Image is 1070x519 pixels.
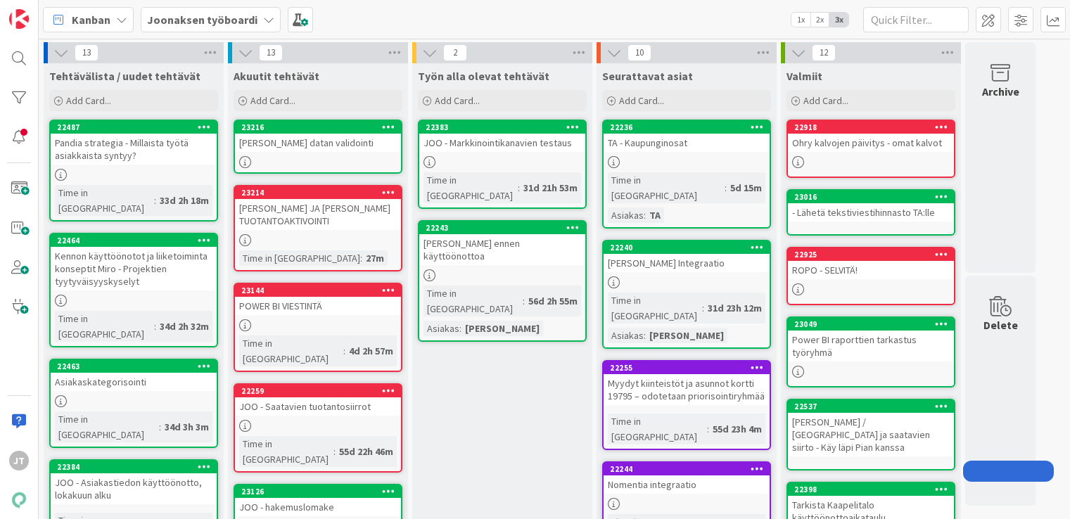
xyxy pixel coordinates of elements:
[49,120,218,222] a: 22487Pandia strategia - Millaista työtä asiakkaista syntyy?Time in [GEOGRAPHIC_DATA]:33d 2h 18m
[602,69,693,83] span: Seurattavat asiat
[803,94,848,107] span: Add Card...
[51,121,217,134] div: 22487
[619,94,664,107] span: Add Card...
[604,361,770,374] div: 22255
[360,250,362,266] span: :
[608,328,644,343] div: Asiakas
[788,134,954,152] div: Ohry kalvojen päivitys - omat kalvot
[788,413,954,456] div: [PERSON_NAME] / [GEOGRAPHIC_DATA] ja saatavien siirto - Käy läpi Pian kanssa
[362,250,388,266] div: 27m
[788,400,954,456] div: 22537[PERSON_NAME] / [GEOGRAPHIC_DATA] ja saatavien siirto - Käy läpi Pian kanssa
[788,203,954,222] div: - Lähetä tekstiviestihinnasto TA:lle
[235,385,401,416] div: 22259JOO - Saatavien tuotantosiirrot
[235,385,401,397] div: 22259
[423,172,518,203] div: Time in [GEOGRAPHIC_DATA]
[234,383,402,473] a: 22259JOO - Saatavien tuotantosiirrotTime in [GEOGRAPHIC_DATA]:55d 22h 46m
[9,451,29,470] div: JT
[51,360,217,373] div: 22463
[608,293,702,323] div: Time in [GEOGRAPHIC_DATA]
[235,397,401,416] div: JOO - Saatavien tuotantosiirrot
[156,193,212,208] div: 33d 2h 18m
[241,122,401,132] div: 23216
[520,180,581,196] div: 31d 21h 53m
[235,186,401,230] div: 23214[PERSON_NAME] JA [PERSON_NAME] TUOTANTOAKTIVOINTI
[788,191,954,222] div: 23016- Lähetä tekstiviestihinnasto TA:lle
[235,284,401,315] div: 23144POWER BI VIESTINTÄ
[66,94,111,107] span: Add Card...
[161,419,212,435] div: 34d 3h 3m
[794,250,954,259] div: 22925
[794,402,954,411] div: 22537
[51,234,217,290] div: 22464Kennon käyttöönotot ja liiketoiminta konseptit Miro - Projektien tyytyväisyyskyselyt
[602,240,771,349] a: 22240[PERSON_NAME] IntegraatioTime in [GEOGRAPHIC_DATA]:31d 23h 12mAsiakas:[PERSON_NAME]
[788,191,954,203] div: 23016
[810,13,829,27] span: 2x
[435,94,480,107] span: Add Card...
[788,400,954,413] div: 22537
[628,44,651,61] span: 10
[812,44,836,61] span: 12
[788,483,954,496] div: 22398
[51,461,217,504] div: 22384JOO - Asiakastiedon käyttöönotto, lokakuun alku
[241,487,401,496] div: 23126
[235,485,401,498] div: 23126
[57,236,217,245] div: 22464
[604,241,770,254] div: 22240
[418,220,587,342] a: 22243[PERSON_NAME] ennen käyttöönottoaTime in [GEOGRAPHIC_DATA]:56d 2h 55mAsiakas:[PERSON_NAME]
[419,121,585,152] div: 22383JOO - Markkinointikanavien testaus
[234,120,402,174] a: 23216[PERSON_NAME] datan validointi
[235,134,401,152] div: [PERSON_NAME] datan validointi
[418,69,549,83] span: Työn alla olevat tehtävät
[51,461,217,473] div: 22384
[709,421,765,437] div: 55d 23h 4m
[423,321,459,336] div: Asiakas
[49,359,218,448] a: 22463AsiakaskategorisointiTime in [GEOGRAPHIC_DATA]:34d 3h 3m
[239,436,333,467] div: Time in [GEOGRAPHIC_DATA]
[426,223,585,233] div: 22243
[604,475,770,494] div: Nomentia integraatio
[644,207,646,223] span: :
[788,248,954,279] div: 22925ROPO - SELVITÄ!
[57,462,217,472] div: 22384
[788,331,954,361] div: Power BI raporttien tarkastus työryhmä
[788,121,954,134] div: 22918
[610,122,770,132] div: 22236
[234,185,402,271] a: 23214[PERSON_NAME] JA [PERSON_NAME] TUOTANTOAKTIVOINTITime in [GEOGRAPHIC_DATA]:27m
[604,241,770,272] div: 22240[PERSON_NAME] Integraatio
[608,207,644,223] div: Asiakas
[235,485,401,516] div: 23126JOO - hakemuslomake
[235,284,401,297] div: 23144
[423,286,523,316] div: Time in [GEOGRAPHIC_DATA]
[159,419,161,435] span: :
[702,300,704,316] span: :
[419,134,585,152] div: JOO - Markkinointikanavien testaus
[75,44,98,61] span: 13
[604,361,770,405] div: 22255Myydyt kiinteistöt ja asunnot kortti 19795 – odotetaan priorisointiryhmää
[9,490,29,510] img: avatar
[235,498,401,516] div: JOO - hakemuslomake
[610,363,770,373] div: 22255
[788,261,954,279] div: ROPO - SELVITÄ!
[788,318,954,361] div: 23049Power BI raporttien tarkastus työryhmä
[788,248,954,261] div: 22925
[602,120,771,229] a: 22236TA - KaupunginosatTime in [GEOGRAPHIC_DATA]:5d 15mAsiakas:TA
[49,69,200,83] span: Tehtävälista / uudet tehtävät
[49,233,218,347] a: 22464Kennon käyttöönotot ja liiketoiminta konseptit Miro - Projektien tyytyväisyyskyselytTime in ...
[156,319,212,334] div: 34d 2h 32m
[51,473,217,504] div: JOO - Asiakastiedon käyttöönotto, lokakuun alku
[239,335,343,366] div: Time in [GEOGRAPHIC_DATA]
[55,311,154,342] div: Time in [GEOGRAPHIC_DATA]
[794,319,954,329] div: 23049
[154,319,156,334] span: :
[241,386,401,396] div: 22259
[644,328,646,343] span: :
[525,293,581,309] div: 56d 2h 55m
[51,121,217,165] div: 22487Pandia strategia - Millaista työtä asiakkaista syntyy?
[234,283,402,372] a: 23144POWER BI VIESTINTÄTime in [GEOGRAPHIC_DATA]:4d 2h 57m
[602,360,771,450] a: 22255Myydyt kiinteistöt ja asunnot kortti 19795 – odotetaan priorisointiryhmääTime in [GEOGRAPHIC...
[788,318,954,331] div: 23049
[788,121,954,152] div: 22918Ohry kalvojen päivitys - omat kalvot
[51,360,217,391] div: 22463Asiakaskategorisointi
[604,121,770,152] div: 22236TA - Kaupunginosat
[154,193,156,208] span: :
